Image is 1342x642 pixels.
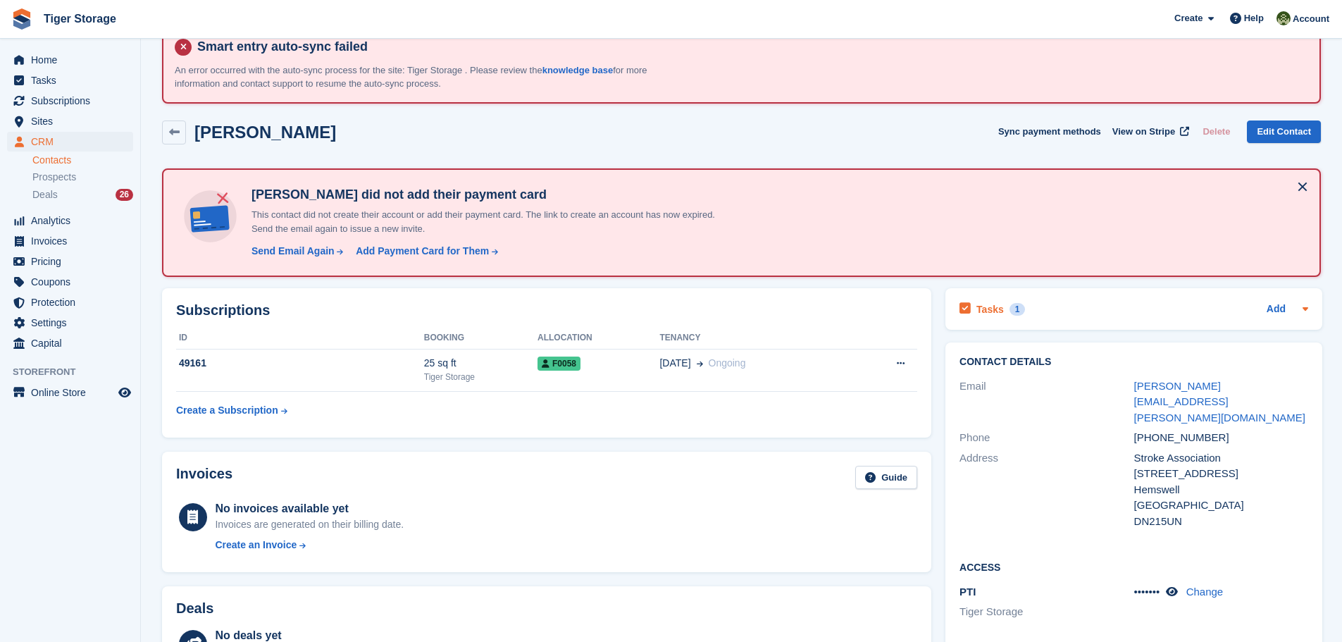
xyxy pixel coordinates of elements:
[251,244,335,259] div: Send Email Again
[38,7,122,30] a: Tiger Storage
[7,70,133,90] a: menu
[32,187,133,202] a: Deals 26
[1186,586,1224,598] a: Change
[1009,303,1026,316] div: 1
[31,231,116,251] span: Invoices
[959,586,976,598] span: PTI
[31,272,116,292] span: Coupons
[1267,302,1286,318] a: Add
[116,189,133,201] div: 26
[176,403,278,418] div: Create a Subscription
[959,604,1133,620] li: Tiger Storage
[215,538,297,553] div: Create an Invoice
[175,63,668,91] p: An error occurred with the auto-sync process for the site: Tiger Storage . Please review the for ...
[176,327,424,350] th: ID
[192,39,1308,55] h4: Smart entry auto-sync failed
[1134,498,1308,514] div: [GEOGRAPHIC_DATA]
[424,371,538,383] div: Tiger Storage
[7,91,133,111] a: menu
[246,187,739,203] h4: [PERSON_NAME] did not add their payment card
[11,8,32,30] img: stora-icon-8386f47178a22dfd0bd8f6a31ec36ba5ce8667c1dd55bd0f319d3a0aa187defe.svg
[538,357,580,371] span: F0058
[356,244,489,259] div: Add Payment Card for Them
[31,91,116,111] span: Subscriptions
[1112,125,1175,139] span: View on Stripe
[116,384,133,401] a: Preview store
[7,252,133,271] a: menu
[659,327,851,350] th: Tenancy
[215,500,404,517] div: No invoices available yet
[176,397,287,424] a: Create a Subscription
[32,170,133,185] a: Prospects
[7,231,133,251] a: menu
[31,252,116,271] span: Pricing
[31,211,116,230] span: Analytics
[1293,12,1329,26] span: Account
[176,466,232,489] h2: Invoices
[959,560,1308,574] h2: Access
[215,538,404,553] a: Create an Invoice
[31,132,116,152] span: CRM
[959,450,1133,530] div: Address
[7,111,133,131] a: menu
[194,123,336,142] h2: [PERSON_NAME]
[976,303,1004,316] h2: Tasks
[31,50,116,70] span: Home
[542,65,613,75] a: knowledge base
[855,466,917,489] a: Guide
[538,327,659,350] th: Allocation
[1247,121,1321,144] a: Edit Contact
[659,356,690,371] span: [DATE]
[31,70,116,90] span: Tasks
[32,188,58,202] span: Deals
[32,154,133,167] a: Contacts
[7,211,133,230] a: menu
[7,333,133,353] a: menu
[1134,466,1308,482] div: [STREET_ADDRESS]
[7,272,133,292] a: menu
[424,327,538,350] th: Booking
[1134,514,1308,530] div: DN215UN
[1276,11,1291,25] img: Matthew Ellwood
[1134,380,1305,424] a: [PERSON_NAME][EMAIL_ADDRESS][PERSON_NAME][DOMAIN_NAME]
[7,292,133,312] a: menu
[959,357,1308,368] h2: Contact Details
[31,313,116,333] span: Settings
[998,121,1101,144] button: Sync payment methods
[7,313,133,333] a: menu
[1134,430,1308,446] div: [PHONE_NUMBER]
[13,365,140,379] span: Storefront
[350,244,499,259] a: Add Payment Card for Them
[31,292,116,312] span: Protection
[215,517,404,532] div: Invoices are generated on their billing date.
[176,302,917,319] h2: Subscriptions
[176,356,424,371] div: 49161
[1134,450,1308,467] div: Stroke Association
[959,378,1133,426] div: Email
[31,111,116,131] span: Sites
[31,333,116,353] span: Capital
[7,383,133,402] a: menu
[176,600,213,617] h2: Deals
[709,357,746,369] span: Ongoing
[7,132,133,152] a: menu
[180,187,240,247] img: no-card-linked-e7822e413c904bf8b177c4d89f31251c4716f9871600ec3ca5bfc59e148c83f4.svg
[31,383,116,402] span: Online Store
[32,171,76,184] span: Prospects
[424,356,538,371] div: 25 sq ft
[1134,482,1308,498] div: Hemswell
[1244,11,1264,25] span: Help
[1197,121,1236,144] button: Delete
[1134,586,1160,598] span: •••••••
[7,50,133,70] a: menu
[246,208,739,235] p: This contact did not create their account or add their payment card. The link to create an accoun...
[1107,121,1192,144] a: View on Stripe
[1174,11,1203,25] span: Create
[959,430,1133,446] div: Phone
